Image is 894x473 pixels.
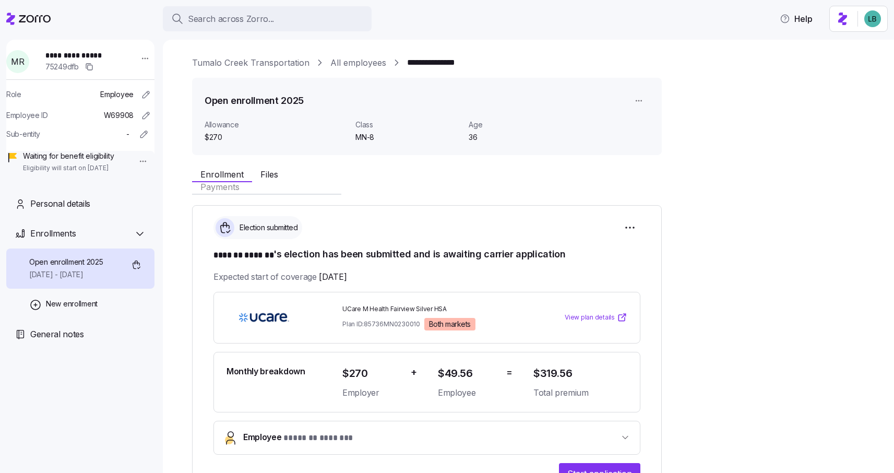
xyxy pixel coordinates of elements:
[533,365,627,382] span: $319.56
[565,312,627,323] a: View plan details
[104,110,134,121] span: W69908
[205,94,304,107] h1: Open enrollment 2025
[342,365,402,382] span: $270
[243,431,353,445] span: Employee
[438,365,498,382] span: $49.56
[200,183,240,191] span: Payments
[429,320,471,329] span: Both markets
[342,305,525,314] span: UCare M Health Fairview Silver HSA
[30,328,84,341] span: General notes
[342,386,402,399] span: Employer
[236,222,297,233] span: Election submitted
[533,386,627,399] span: Total premium
[30,227,76,240] span: Enrollments
[188,13,274,26] span: Search across Zorro...
[771,8,821,29] button: Help
[29,269,103,280] span: [DATE] - [DATE]
[355,120,460,130] span: Class
[780,13,813,25] span: Help
[6,129,40,139] span: Sub-entity
[260,170,278,179] span: Files
[126,129,129,139] span: -
[205,120,347,130] span: Allowance
[6,89,21,100] span: Role
[438,386,498,399] span: Employee
[45,62,79,72] span: 75249dfb
[227,305,302,329] img: UCare
[11,57,24,66] span: M R
[192,56,309,69] a: Tumalo Creek Transportation
[30,197,90,210] span: Personal details
[23,151,114,161] span: Waiting for benefit eligibility
[342,320,420,328] span: Plan ID: 85736MN0230010
[330,56,386,69] a: All employees
[227,365,305,378] span: Monthly breakdown
[864,10,881,27] img: 55738f7c4ee29e912ff6c7eae6e0401b
[205,132,347,143] span: $270
[565,313,615,323] span: View plan details
[319,270,347,283] span: [DATE]
[411,365,417,380] span: +
[23,164,114,173] span: Eligibility will start on [DATE]
[100,89,134,100] span: Employee
[355,132,460,143] span: MN-8
[29,257,103,267] span: Open enrollment 2025
[506,365,512,380] span: =
[6,110,48,121] span: Employee ID
[46,299,98,309] span: New enrollment
[163,6,372,31] button: Search across Zorro...
[469,132,574,143] span: 36
[213,247,640,262] h1: 's election has been submitted and is awaiting carrier application
[200,170,244,179] span: Enrollment
[213,270,347,283] span: Expected start of coverage
[469,120,574,130] span: Age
